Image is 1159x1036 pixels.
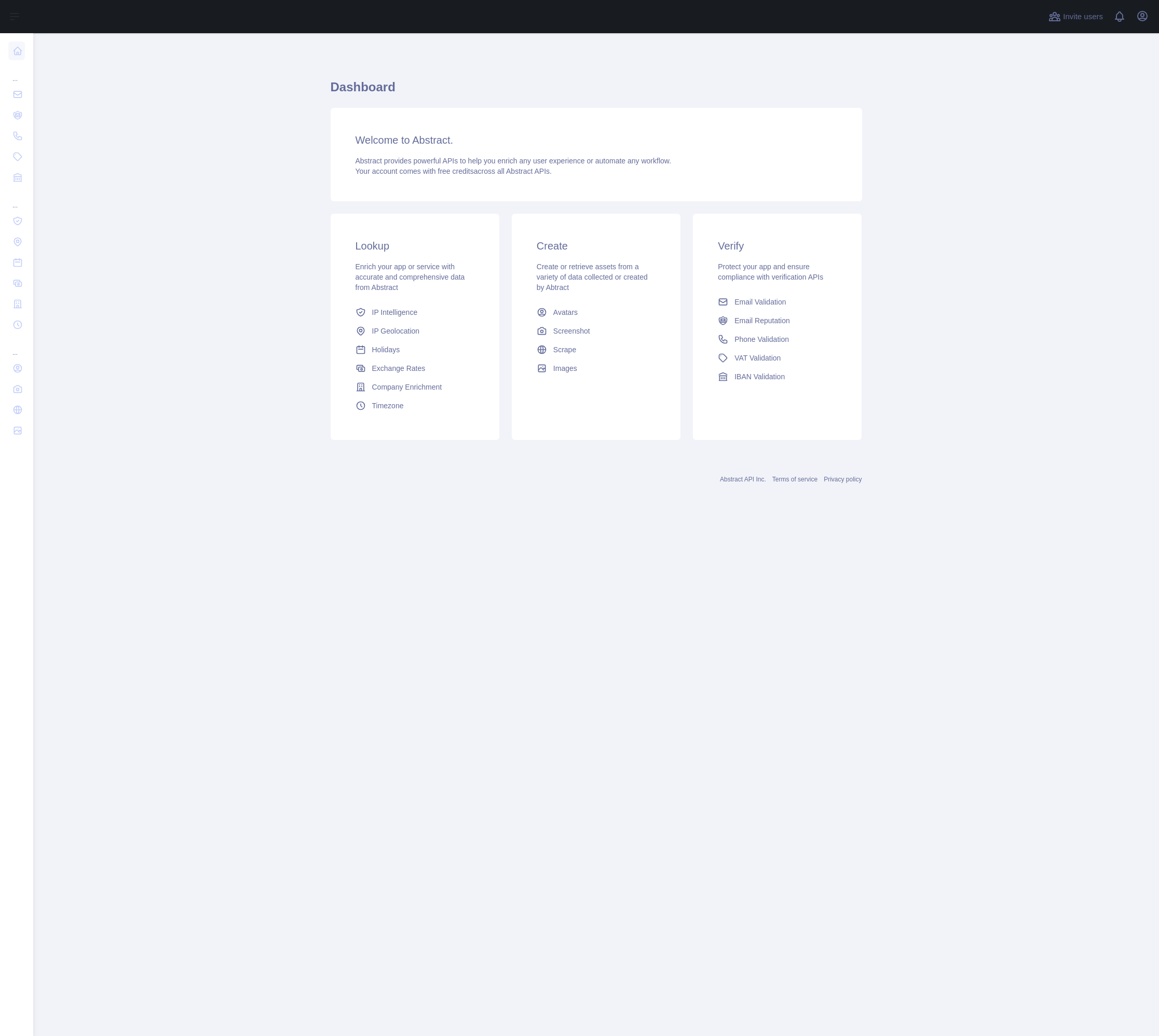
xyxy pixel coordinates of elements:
[351,396,479,415] a: Timezone
[734,353,781,363] span: VAT Validation
[356,263,465,292] span: Enrich your app or service with accurate and comprehensive data from Abstract
[8,62,25,83] div: ...
[553,344,576,355] span: Scrape
[772,476,817,483] a: Terms of service
[438,167,474,175] span: free credits
[351,303,479,322] a: IP Intelligence
[372,307,418,317] span: IP Intelligence
[718,239,837,253] h3: Verify
[372,363,426,374] span: Exchange Rates
[714,293,841,311] a: Email Validation
[356,157,672,165] span: Abstract provides powerful APIs to help you enrich any user experience or automate any workflow.
[714,330,841,349] a: Phone Validation
[351,340,479,359] a: Holidays
[720,476,766,483] a: Abstract API Inc.
[734,315,790,326] span: Email Reputation
[734,334,789,344] span: Phone Validation
[824,476,862,483] a: Privacy policy
[734,371,785,382] span: IBAN Validation
[351,359,479,378] a: Exchange Rates
[533,322,660,340] a: Screenshot
[331,79,862,104] h1: Dashboard
[372,326,420,336] span: IP Geolocation
[8,189,25,210] div: ...
[372,400,404,411] span: Timezone
[714,367,841,386] a: IBAN Validation
[553,307,578,317] span: Avatars
[351,378,479,396] a: Company Enrichment
[537,239,656,253] h3: Create
[1063,11,1103,23] span: Invite users
[533,340,660,359] a: Scrape
[533,303,660,322] a: Avatars
[533,359,660,378] a: Images
[734,297,786,307] span: Email Validation
[1046,8,1105,25] button: Invite users
[356,239,474,253] h3: Lookup
[356,133,837,147] h3: Welcome to Abstract.
[714,349,841,367] a: VAT Validation
[553,326,590,336] span: Screenshot
[372,382,442,392] span: Company Enrichment
[714,311,841,330] a: Email Reputation
[351,322,479,340] a: IP Geolocation
[8,336,25,357] div: ...
[356,167,552,175] span: Your account comes with across all Abstract APIs.
[718,263,823,281] span: Protect your app and ensure compliance with verification APIs
[372,344,400,355] span: Holidays
[553,363,577,374] span: Images
[537,263,648,292] span: Create or retrieve assets from a variety of data collected or created by Abtract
